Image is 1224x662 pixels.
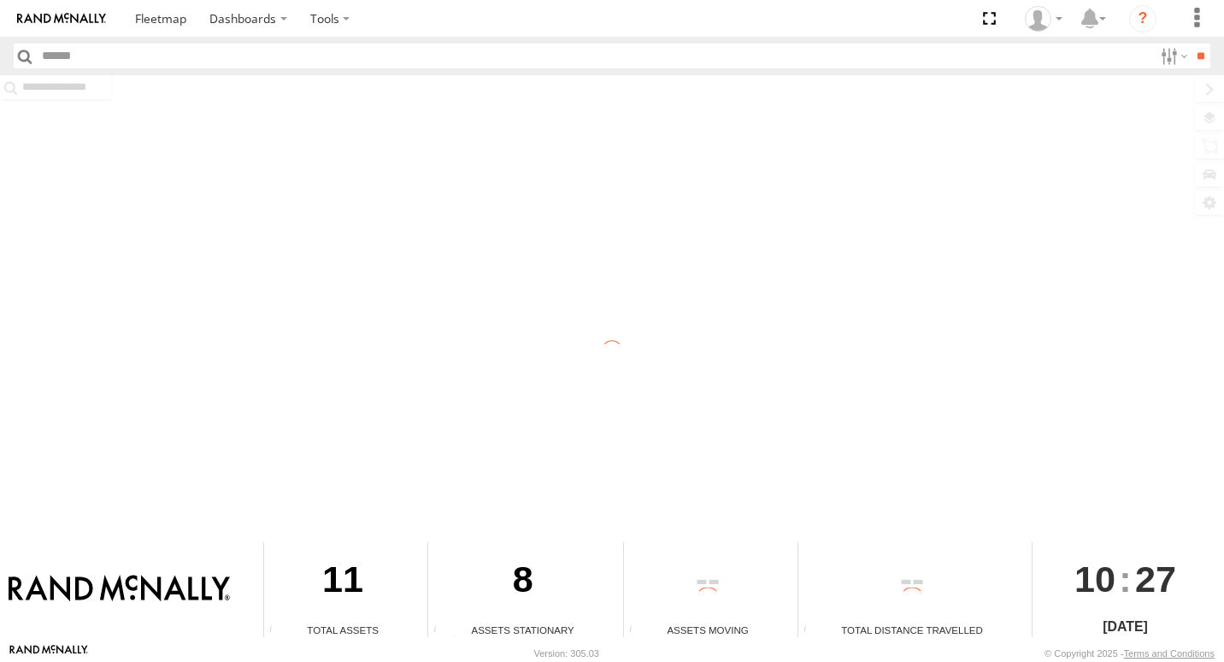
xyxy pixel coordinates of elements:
[1045,648,1215,659] div: © Copyright 2025 -
[264,623,421,637] div: Total Assets
[1019,6,1068,32] div: Valeo Dash
[9,645,88,662] a: Visit our Website
[1154,44,1191,68] label: Search Filter Options
[428,623,617,637] div: Assets Stationary
[1129,5,1156,33] i: ?
[1033,617,1218,637] div: [DATE]
[1033,542,1218,616] div: :
[17,13,106,25] img: rand-logo.svg
[428,624,454,637] div: Total number of assets current stationary.
[1135,542,1176,616] span: 27
[798,624,824,637] div: Total distance travelled by all assets within specified date range and applied filters
[264,542,421,623] div: 11
[9,575,230,604] img: Rand McNally
[264,624,290,637] div: Total number of Enabled Assets
[624,624,650,637] div: Total number of assets current in transit.
[798,623,1026,637] div: Total Distance Travelled
[428,542,617,623] div: 8
[1124,648,1215,659] a: Terms and Conditions
[624,623,791,637] div: Assets Moving
[534,648,599,659] div: Version: 305.03
[1074,542,1115,616] span: 10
